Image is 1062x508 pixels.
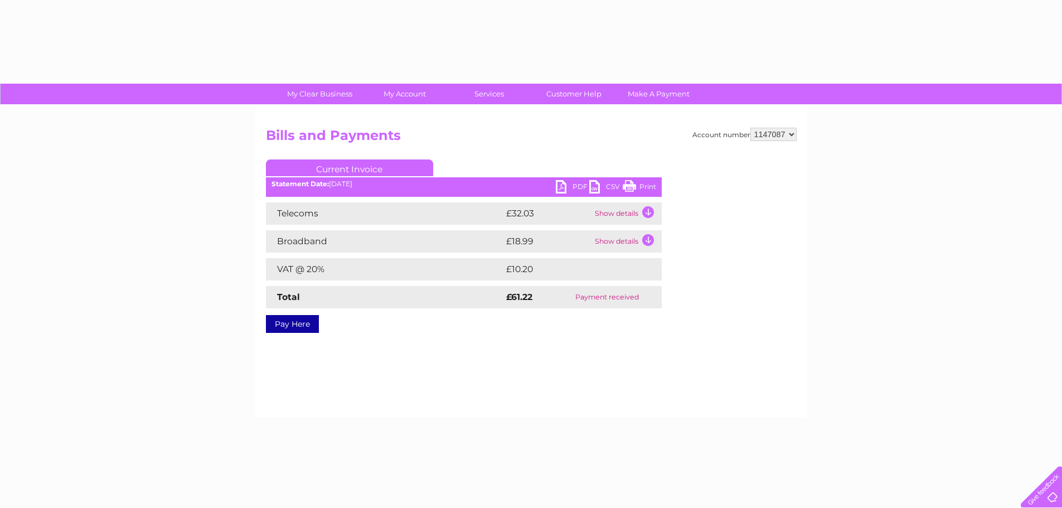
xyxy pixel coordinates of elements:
a: Print [623,180,656,196]
h2: Bills and Payments [266,128,797,149]
td: Payment received [553,286,662,308]
a: Make A Payment [613,84,705,104]
strong: Total [277,292,300,302]
a: PDF [556,180,589,196]
td: Show details [592,202,662,225]
div: Account number [692,128,797,141]
td: VAT @ 20% [266,258,503,280]
td: Broadband [266,230,503,253]
a: CSV [589,180,623,196]
td: £10.20 [503,258,638,280]
div: [DATE] [266,180,662,188]
a: My Account [358,84,450,104]
a: Customer Help [528,84,620,104]
strong: £61.22 [506,292,532,302]
b: Statement Date: [271,180,329,188]
td: £32.03 [503,202,592,225]
td: Show details [592,230,662,253]
a: My Clear Business [274,84,366,104]
td: £18.99 [503,230,592,253]
a: Services [443,84,535,104]
td: Telecoms [266,202,503,225]
a: Current Invoice [266,159,433,176]
a: Pay Here [266,315,319,333]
